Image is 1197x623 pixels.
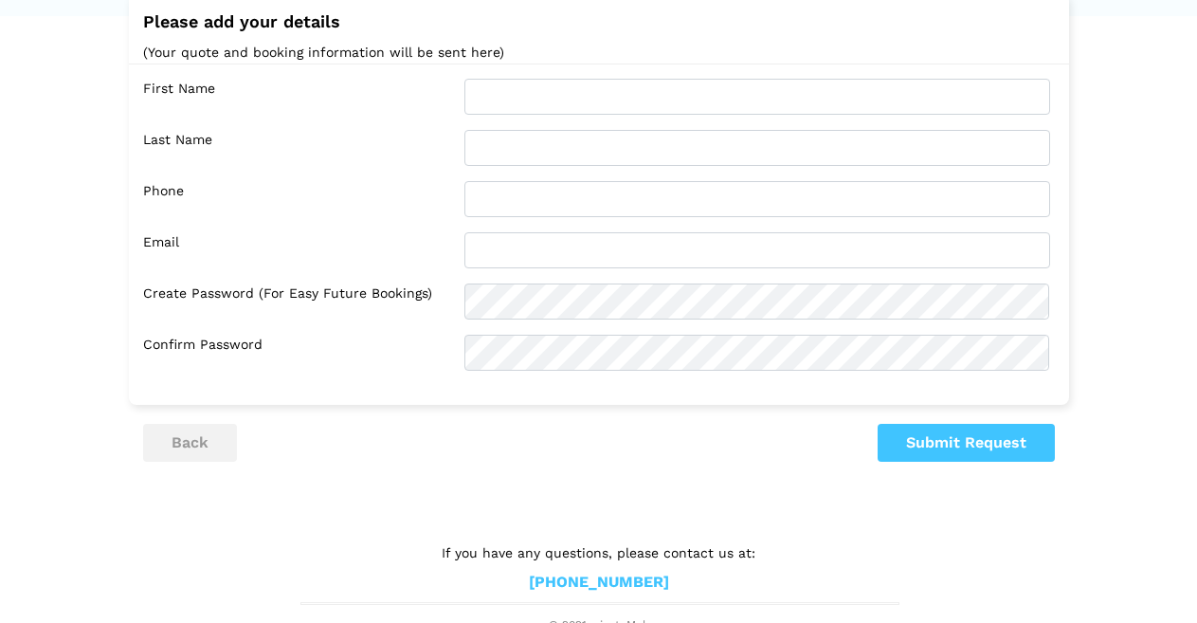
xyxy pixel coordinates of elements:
label: Email [143,232,450,268]
p: (Your quote and booking information will be sent here) [143,41,1055,64]
h2: Please add your details [143,12,1055,31]
a: [PHONE_NUMBER] [529,573,669,593]
button: Submit Request [878,424,1055,462]
label: Confirm Password [143,335,450,371]
p: If you have any questions, please contact us at: [300,542,898,563]
label: Last Name [143,130,450,166]
label: Phone [143,181,450,217]
button: back [143,424,237,462]
label: First Name [143,79,450,115]
label: Create Password (for easy future bookings) [143,284,450,320]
